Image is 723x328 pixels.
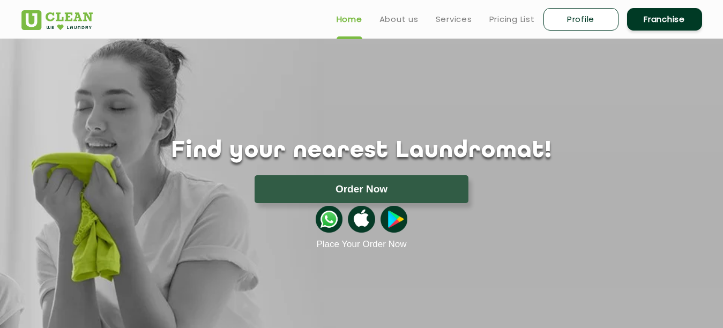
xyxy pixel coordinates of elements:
[348,206,375,233] img: apple-icon.png
[627,8,702,31] a: Franchise
[21,10,93,30] img: UClean Laundry and Dry Cleaning
[255,175,468,203] button: Order Now
[13,138,710,165] h1: Find your nearest Laundromat!
[379,13,419,26] a: About us
[316,239,406,250] a: Place Your Order Now
[489,13,535,26] a: Pricing List
[316,206,342,233] img: whatsappicon.png
[436,13,472,26] a: Services
[337,13,362,26] a: Home
[381,206,407,233] img: playstoreicon.png
[543,8,618,31] a: Profile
